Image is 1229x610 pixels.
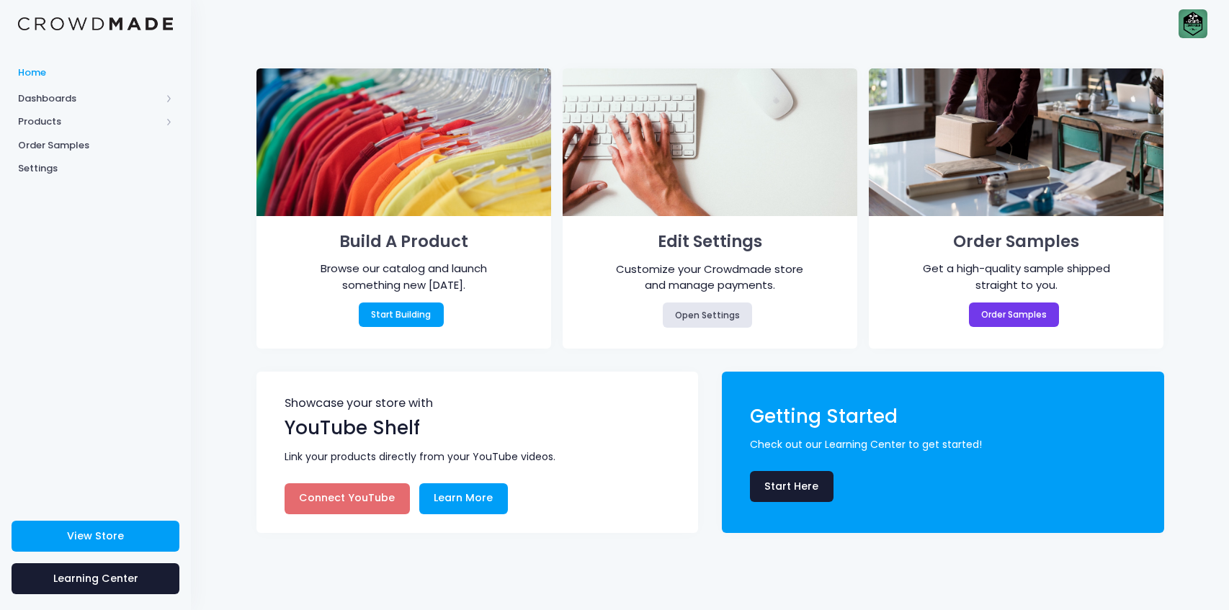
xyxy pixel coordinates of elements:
h1: Build A Product [277,228,530,256]
a: View Store [12,521,179,552]
span: View Store [67,529,124,543]
div: Browse our catalog and launch something new [DATE]. [300,261,506,293]
a: Start Building [359,302,444,327]
span: Getting Started [750,403,898,429]
span: Home [18,66,173,80]
div: Get a high-quality sample shipped straight to you. [913,261,1119,293]
a: Connect YouTube [285,483,410,514]
a: Start Here [750,471,834,502]
span: Dashboards [18,91,161,106]
span: Link your products directly from your YouTube videos. [285,449,678,465]
a: Learning Center [12,563,179,594]
span: Order Samples [18,138,173,153]
h1: Edit Settings [584,228,836,256]
span: Showcase your store with [285,398,673,414]
img: Logo [18,17,173,31]
span: Check out our Learning Center to get started! [750,437,1143,452]
span: Products [18,115,161,129]
img: User [1179,9,1207,38]
div: Customize your Crowdmade store and manage payments. [607,261,813,294]
a: Order Samples [969,302,1060,327]
h1: Order Samples [890,228,1143,256]
span: Learning Center [53,571,138,586]
span: Settings [18,161,173,176]
span: YouTube Shelf [285,415,420,441]
a: Learn More [419,483,508,514]
a: Open Settings [663,302,753,327]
